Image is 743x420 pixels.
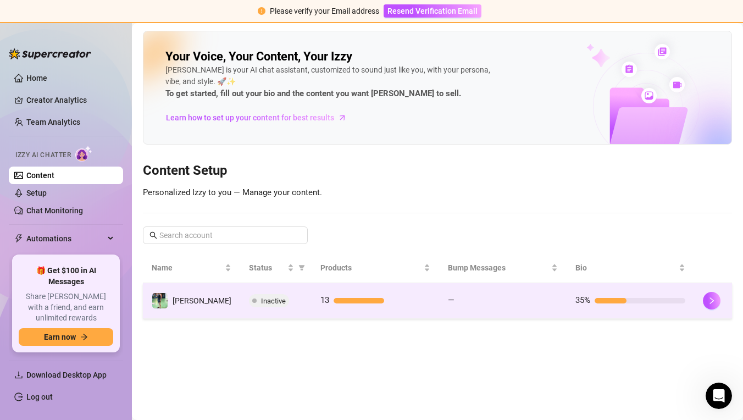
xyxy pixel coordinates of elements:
[312,253,439,283] th: Products
[165,64,495,101] div: [PERSON_NAME] is your AI chat assistant, customized to sound just like you, with your persona, vi...
[26,171,54,180] a: Content
[567,253,694,283] th: Bio
[9,48,91,59] img: logo-BBDzfeDw.svg
[143,187,322,197] span: Personalized Izzy to you — Manage your content.
[188,331,206,349] button: Send a message…
[561,32,731,144] img: ai-chatter-content-library-cLFOSyPT.png
[258,7,265,15] span: exclamation-circle
[261,297,286,305] span: Inactive
[26,371,107,379] span: Download Desktop App
[298,264,305,271] span: filter
[296,259,307,276] span: filter
[9,313,210,331] textarea: Message…
[143,162,732,180] h3: Content Setup
[14,234,23,243] span: thunderbolt
[249,262,285,274] span: Status
[52,336,61,345] button: Upload attachment
[193,4,213,24] div: Close
[53,5,125,14] h1: [PERSON_NAME]
[19,266,113,287] span: 🎁 Get $100 in AI Messages
[75,146,92,162] img: AI Chatter
[270,5,379,17] div: Please verify your Email address
[439,253,567,283] th: Bump Messages
[18,86,171,119] div: Your Supercreator trial expired a few days ago and I haven't heard from you since.
[19,291,113,324] span: Share [PERSON_NAME] with a friend, and earn unlimited rewards
[165,109,355,126] a: Learn how to set up your content for best results
[166,112,334,124] span: Learn how to set up your content for best results
[70,336,79,345] button: Start recording
[19,328,113,346] button: Earn nowarrow-right
[9,63,180,152] div: Hi [PERSON_NAME],Your Supercreator trial expired a few days ago and I haven't heard from you sinc...
[26,230,104,247] span: Automations
[26,393,53,401] a: Log out
[143,253,240,283] th: Name
[384,4,481,18] button: Resend Verification Email
[159,229,292,241] input: Search account
[18,154,104,161] div: [PERSON_NAME] • [DATE]
[80,333,88,341] span: arrow-right
[31,6,49,24] img: Profile image for Ella
[9,63,211,176] div: Ella says…
[18,70,171,81] div: Hi [PERSON_NAME],
[149,231,157,239] span: search
[18,124,171,145] div: Do you have any questions or concerns?
[15,150,71,161] span: Izzy AI Chatter
[708,297,716,305] span: right
[26,74,47,82] a: Home
[448,295,454,305] span: —
[17,336,26,345] button: Emoji picker
[320,262,422,274] span: Products
[26,118,80,126] a: Team Analytics
[337,112,348,123] span: arrow-right
[448,262,549,274] span: Bump Messages
[14,371,23,379] span: download
[173,296,231,305] span: [PERSON_NAME]
[165,89,461,98] strong: To get started, fill out your bio and the content you want [PERSON_NAME] to sell.
[35,336,43,345] button: Gif picker
[26,91,114,109] a: Creator Analytics
[172,4,193,25] button: Home
[575,262,677,274] span: Bio
[706,383,732,409] iframe: Intercom live chat
[152,262,223,274] span: Name
[53,14,107,25] p: Active 23h ago
[44,333,76,341] span: Earn now
[26,206,83,215] a: Chat Monitoring
[320,295,329,305] span: 13
[165,49,352,64] h2: Your Voice, Your Content, Your Izzy
[240,253,312,283] th: Status
[26,189,47,197] a: Setup
[703,292,720,310] button: right
[575,295,590,305] span: 35%
[7,4,28,25] button: go back
[387,7,478,15] span: Resend Verification Email
[152,293,168,308] img: Blake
